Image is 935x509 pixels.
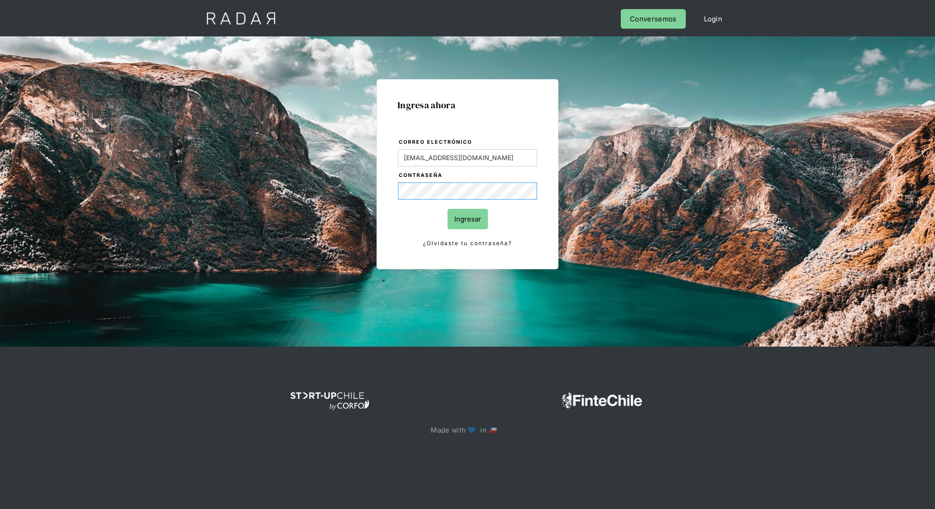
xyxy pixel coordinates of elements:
[447,209,488,229] input: Ingresar
[399,138,537,147] label: Correo electrónico
[398,149,537,166] input: bruce@wayne.com
[431,424,504,436] p: Made with 💙 in 🇨🇱
[398,238,537,248] a: ¿Olvidaste tu contraseña?
[397,137,538,248] form: Login Form
[621,9,685,29] a: Conversemos
[695,9,732,29] a: Login
[399,171,537,180] label: Contraseña
[397,100,538,110] h1: Ingresa ahora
